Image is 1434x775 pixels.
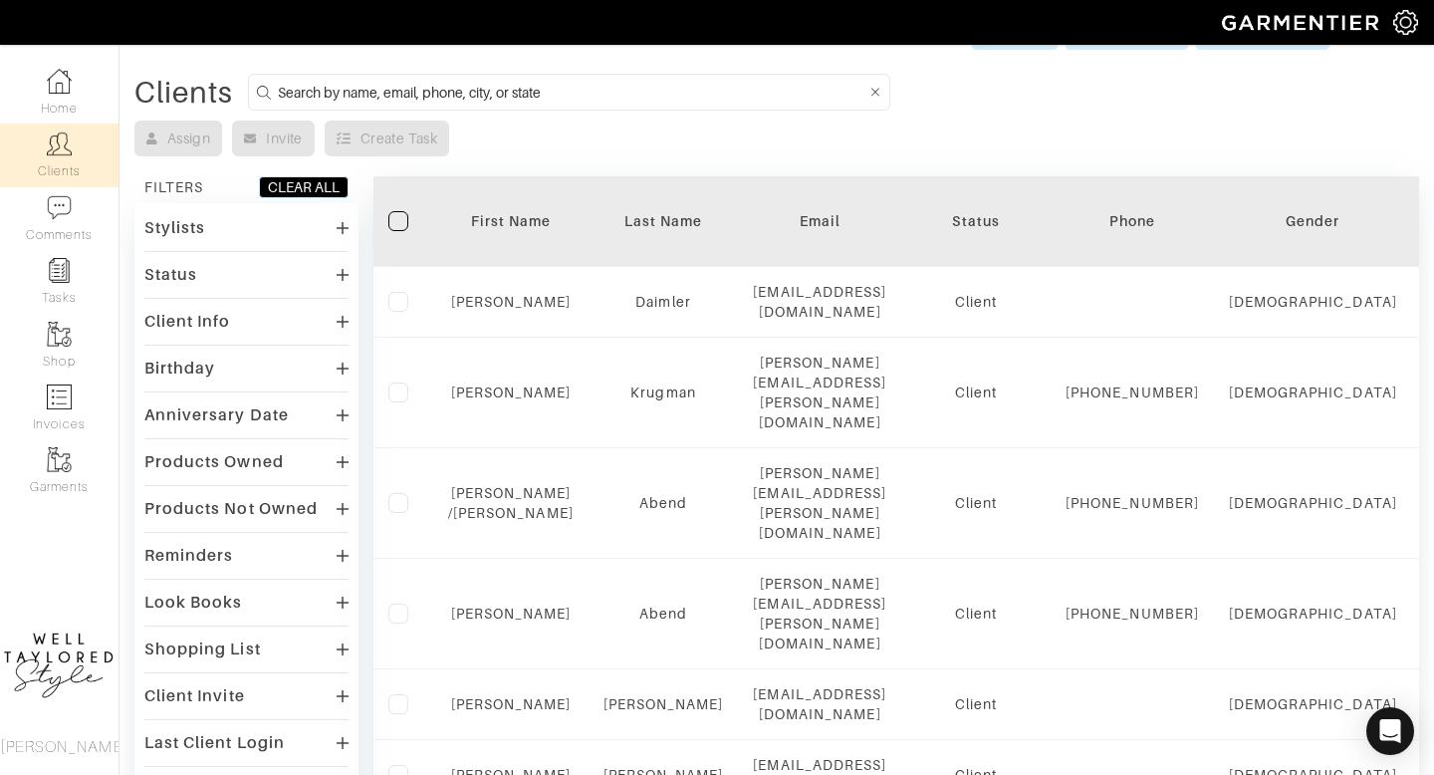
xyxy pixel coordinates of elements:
div: Client [916,604,1036,624]
div: Client [916,694,1036,714]
div: [EMAIL_ADDRESS][DOMAIN_NAME] [753,684,886,724]
a: [PERSON_NAME] [451,294,572,310]
div: First Name [448,211,574,231]
a: Krugman [630,385,695,400]
div: Phone [1066,211,1199,231]
div: Status [916,211,1036,231]
a: [PERSON_NAME] /[PERSON_NAME] [448,485,574,521]
a: [PERSON_NAME] [451,696,572,712]
div: Client Invite [144,686,245,706]
a: [PERSON_NAME] [603,696,724,712]
a: Daimler [635,294,690,310]
img: orders-icon-0abe47150d42831381b5fb84f609e132dff9fe21cb692f30cb5eec754e2cba89.png [47,385,72,409]
img: garments-icon-b7da505a4dc4fd61783c78ac3ca0ef83fa9d6f193b1c9dc38574b1d14d53ca28.png [47,447,72,472]
div: Open Intercom Messenger [1366,707,1414,755]
div: [DEMOGRAPHIC_DATA] [1229,604,1397,624]
div: Products Not Owned [144,499,318,519]
div: Email [753,211,886,231]
img: garments-icon-b7da505a4dc4fd61783c78ac3ca0ef83fa9d6f193b1c9dc38574b1d14d53ca28.png [47,322,72,347]
div: [PHONE_NUMBER] [1066,604,1199,624]
div: Status [144,265,197,285]
div: [DEMOGRAPHIC_DATA] [1229,292,1397,312]
th: Toggle SortBy [1214,176,1412,267]
div: Clients [134,83,233,103]
div: Shopping List [144,640,261,659]
div: [DEMOGRAPHIC_DATA] [1229,694,1397,714]
div: Client Info [144,312,231,332]
div: Look Books [144,593,243,613]
div: Products Owned [144,452,284,472]
div: Client [916,292,1036,312]
div: [EMAIL_ADDRESS][DOMAIN_NAME] [753,282,886,322]
div: [PERSON_NAME][EMAIL_ADDRESS][PERSON_NAME][DOMAIN_NAME] [753,353,886,432]
div: Last Name [603,211,724,231]
div: Anniversary Date [144,405,289,425]
button: CLEAR ALL [259,176,349,198]
div: Birthday [144,359,215,379]
div: [DEMOGRAPHIC_DATA] [1229,383,1397,402]
div: [PHONE_NUMBER] [1066,493,1199,513]
a: [PERSON_NAME] [451,385,572,400]
div: Last Client Login [144,733,285,753]
a: Abend [639,606,687,622]
img: dashboard-icon-dbcd8f5a0b271acd01030246c82b418ddd0df26cd7fceb0bd07c9910d44c42f6.png [47,69,72,94]
div: [PERSON_NAME][EMAIL_ADDRESS][PERSON_NAME][DOMAIN_NAME] [753,574,886,653]
th: Toggle SortBy [433,176,589,267]
div: CLEAR ALL [268,177,340,197]
a: Abend [639,495,687,511]
img: gear-icon-white-bd11855cb880d31180b6d7d6211b90ccbf57a29d726f0c71d8c61bd08dd39cc2.png [1393,10,1418,35]
img: garmentier-logo-header-white-b43fb05a5012e4ada735d5af1a66efaba907eab6374d6393d1fbf88cb4ef424d.png [1212,5,1393,40]
div: Gender [1229,211,1397,231]
div: [PERSON_NAME][EMAIL_ADDRESS][PERSON_NAME][DOMAIN_NAME] [753,463,886,543]
img: reminder-icon-8004d30b9f0a5d33ae49ab947aed9ed385cf756f9e5892f1edd6e32f2345188e.png [47,258,72,283]
div: Client [916,383,1036,402]
div: FILTERS [144,177,203,197]
div: [DEMOGRAPHIC_DATA] [1229,493,1397,513]
div: Stylists [144,218,205,238]
th: Toggle SortBy [589,176,739,267]
a: [PERSON_NAME] [451,606,572,622]
div: Reminders [144,546,233,566]
th: Toggle SortBy [901,176,1051,267]
img: clients-icon-6bae9207a08558b7cb47a8932f037763ab4055f8c8b6bfacd5dc20c3e0201464.png [47,131,72,156]
img: comment-icon-a0a6a9ef722e966f86d9cbdc48e553b5cf19dbc54f86b18d962a5391bc8f6eb6.png [47,195,72,220]
div: [PHONE_NUMBER] [1066,383,1199,402]
div: Client [916,493,1036,513]
input: Search by name, email, phone, city, or state [278,80,866,105]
